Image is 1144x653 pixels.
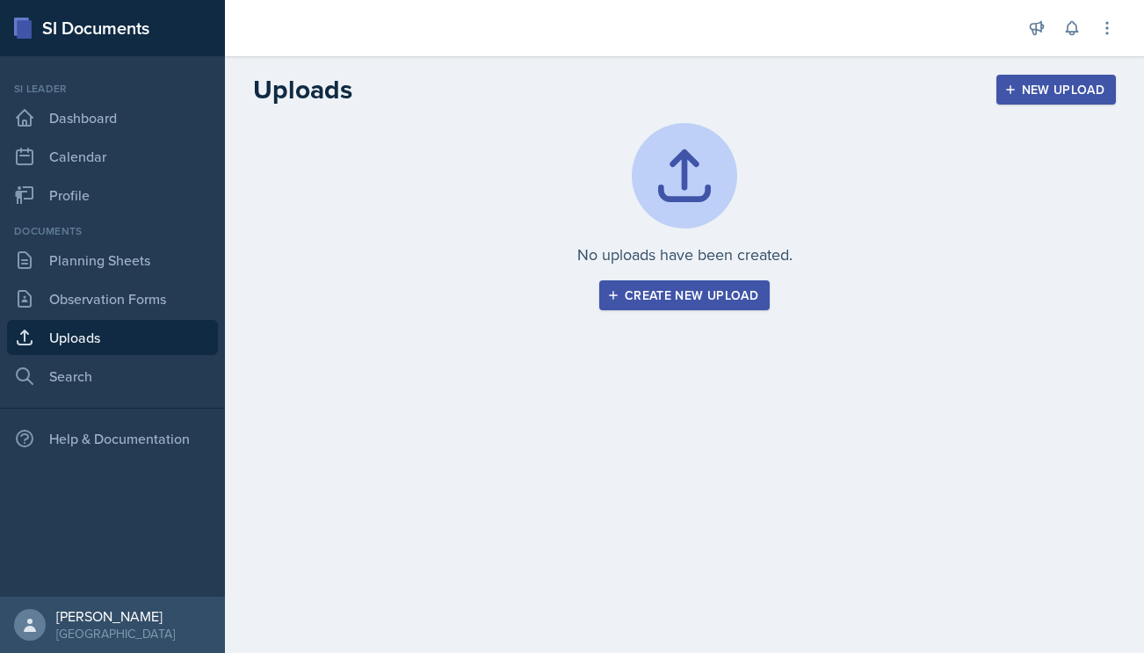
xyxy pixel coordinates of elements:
[7,243,218,278] a: Planning Sheets
[1008,83,1105,97] div: New Upload
[7,178,218,213] a: Profile
[7,281,218,316] a: Observation Forms
[7,223,218,239] div: Documents
[7,320,218,355] a: Uploads
[56,625,175,642] div: [GEOGRAPHIC_DATA]
[7,359,218,394] a: Search
[611,288,758,302] div: Create new upload
[996,75,1117,105] button: New Upload
[7,81,218,97] div: Si leader
[577,243,793,266] p: No uploads have been created.
[253,74,352,105] h2: Uploads
[56,607,175,625] div: [PERSON_NAME]
[599,280,770,310] button: Create new upload
[7,421,218,456] div: Help & Documentation
[7,139,218,174] a: Calendar
[7,100,218,135] a: Dashboard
